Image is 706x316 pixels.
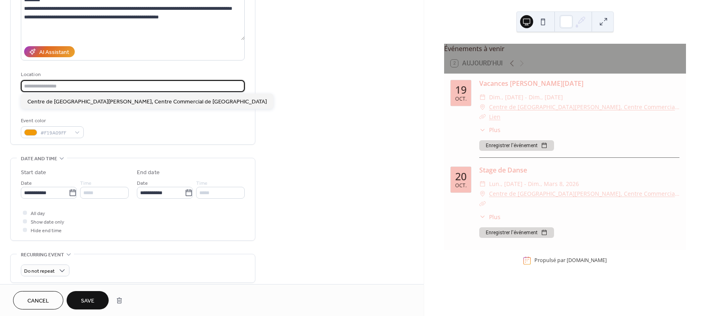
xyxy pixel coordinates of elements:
span: Date [21,179,32,188]
div: 20 [455,171,467,182]
div: ​ [479,102,486,112]
button: Enregistrer l'événement [479,140,554,151]
a: Centre de [GEOGRAPHIC_DATA][PERSON_NAME], Centre Commercial de [GEOGRAPHIC_DATA] [489,102,679,112]
div: oct. [455,96,467,102]
a: Lien [489,113,500,121]
span: Date and time [21,155,57,163]
button: Cancel [13,291,63,309]
span: Time [196,179,208,188]
button: AI Assistant [24,46,75,57]
div: ​ [479,126,486,134]
div: Propulsé par [534,257,607,264]
span: dim., [DATE] - dim., [DATE] [489,92,563,102]
a: Vacances [PERSON_NAME][DATE] [479,79,583,88]
span: lun., [DATE] - dim., mars 8, 2026 [489,179,579,189]
button: Enregistrer l'événement [479,227,554,238]
div: ​ [479,179,486,189]
span: Plus [489,213,500,221]
div: ​ [479,112,486,122]
div: AI Assistant [39,48,69,57]
div: Start date [21,168,46,177]
span: Recurring event [21,251,64,259]
span: Do not repeat [24,267,55,276]
div: oct. [455,183,467,188]
div: ​ [479,213,486,221]
div: Événements à venir [444,44,686,54]
span: #F19A09FF [40,129,71,137]
span: Save [81,297,94,305]
a: Centre de [GEOGRAPHIC_DATA][PERSON_NAME], Centre Commercial de [GEOGRAPHIC_DATA] [489,189,679,199]
div: ​ [479,189,486,199]
a: Stage de Danse [479,166,527,175]
button: ​Plus [479,126,500,134]
button: Save [67,291,109,309]
div: Event color [21,117,82,125]
span: Show date only [31,218,64,226]
div: ​ [479,199,486,208]
span: All day [31,209,45,218]
span: Centre de [GEOGRAPHIC_DATA][PERSON_NAME], Centre Commercial de [GEOGRAPHIC_DATA] [27,98,267,106]
span: Plus [489,126,500,134]
div: ​ [479,92,486,102]
span: Hide end time [31,226,62,235]
div: End date [137,168,160,177]
a: [DOMAIN_NAME] [567,257,607,264]
div: 19 [455,85,467,95]
span: Cancel [27,297,49,305]
span: Time [80,179,92,188]
button: ​Plus [479,213,500,221]
span: Date [137,179,148,188]
div: Location [21,70,243,79]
